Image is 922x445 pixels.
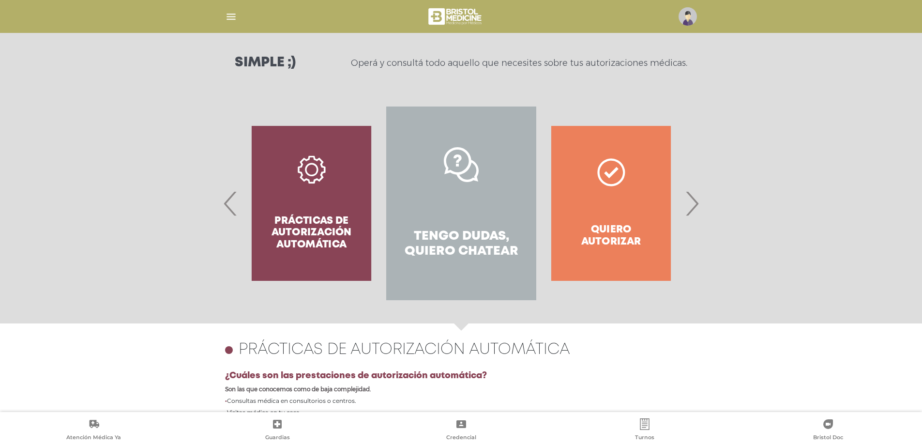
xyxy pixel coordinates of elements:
[239,341,570,359] h4: Prácticas de autorización automática
[427,5,484,28] img: bristol-medicine-blanco.png
[221,177,240,230] span: Previous
[225,11,237,23] img: Cober_menu-lines-white.svg
[225,409,697,416] li: Visitas médica en tu casa.
[185,418,369,443] a: Guardias
[225,397,697,405] li: Consultas médica en consultorios o centros.
[682,177,701,230] span: Next
[225,385,371,393] b: Son las que conocemos como de baja complejidad.
[813,434,843,443] span: Bristol Doc
[265,434,290,443] span: Guardias
[404,229,518,259] h4: Tengo dudas, quiero chatear
[351,57,687,69] p: Operá y consultá todo aquello que necesites sobre tus autorizaciones médicas.
[225,371,697,382] h4: ¿Cuáles son las prestaciones de autorización automática?
[235,56,296,70] h3: Simple ;)
[2,418,185,443] a: Atención Médica Ya
[635,434,654,443] span: Turnos
[737,418,920,443] a: Bristol Doc
[369,418,553,443] a: Credencial
[446,434,476,443] span: Credencial
[679,7,697,26] img: profile-placeholder.svg
[66,434,121,443] span: Atención Médica Ya
[553,418,736,443] a: Turnos
[386,107,536,300] a: Tengo dudas, quiero chatear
